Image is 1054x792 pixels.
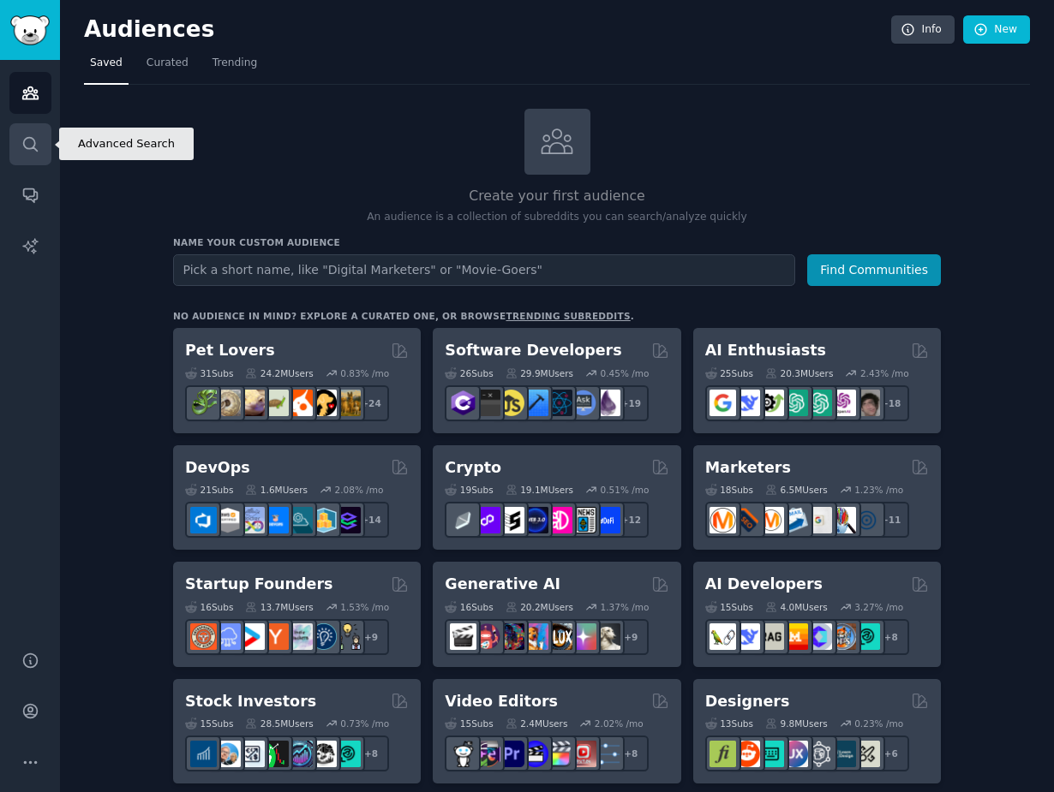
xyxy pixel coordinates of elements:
a: New [963,15,1030,45]
img: PlatformEngineers [334,507,361,533]
a: Trending [207,50,263,85]
img: Forex [238,741,265,767]
img: StocksAndTrading [286,741,313,767]
div: 16 Sub s [185,601,233,613]
img: MarketingResearch [829,507,856,533]
div: 2.02 % /mo [595,718,644,729]
img: reactnative [546,390,572,416]
div: 20.2M Users [506,601,573,613]
img: technicalanalysis [334,741,361,767]
img: bigseo [734,507,760,533]
img: azuredevops [190,507,217,533]
p: An audience is a collection of subreddits you can search/analyze quickly [173,210,941,225]
img: editors [474,741,500,767]
div: 15 Sub s [705,601,753,613]
div: 9.8M Users [765,718,828,729]
img: DreamBooth [594,623,620,650]
button: Find Communities [807,254,941,286]
h2: Startup Founders [185,574,332,595]
img: dogbreed [334,390,361,416]
div: 3.27 % /mo [854,601,903,613]
div: + 19 [613,385,649,421]
h2: Audiences [84,16,891,44]
img: LangChain [710,623,736,650]
img: starryai [570,623,596,650]
a: Curated [141,50,195,85]
img: ethstaker [498,507,524,533]
img: Youtubevideo [570,741,596,767]
div: 6.5M Users [765,484,828,496]
div: 19.1M Users [506,484,573,496]
h2: Crypto [445,457,501,479]
img: FluxAI [546,623,572,650]
div: 16 Sub s [445,601,493,613]
img: herpetology [190,390,217,416]
img: Docker_DevOps [238,507,265,533]
img: logodesign [734,741,760,767]
input: Pick a short name, like "Digital Marketers" or "Movie-Goers" [173,254,795,286]
h2: Software Developers [445,340,621,361]
img: GoogleGeminiAI [710,390,736,416]
img: Emailmarketing [782,507,808,533]
div: + 9 [353,619,389,655]
div: + 11 [873,502,909,538]
div: 1.37 % /mo [601,601,650,613]
h2: Stock Investors [185,691,316,712]
img: defi_ [594,507,620,533]
img: OpenAIDev [829,390,856,416]
img: AskMarketing [758,507,784,533]
div: 2.43 % /mo [860,367,909,379]
img: llmops [829,623,856,650]
div: 15 Sub s [185,718,233,729]
img: OpenSourceAI [805,623,832,650]
img: leopardgeckos [238,390,265,416]
img: web3 [522,507,548,533]
span: Curated [147,56,189,71]
img: Entrepreneurship [310,623,337,650]
h2: Designers [705,691,790,712]
img: UX_Design [853,741,880,767]
img: deepdream [498,623,524,650]
div: 0.23 % /mo [854,718,903,729]
img: ethfinance [450,507,476,533]
img: ycombinator [262,623,289,650]
img: defiblockchain [546,507,572,533]
img: aws_cdk [310,507,337,533]
div: 0.83 % /mo [340,367,389,379]
div: + 12 [613,502,649,538]
img: learnjavascript [498,390,524,416]
div: 28.5M Users [245,718,313,729]
img: typography [710,741,736,767]
img: DeepSeek [734,623,760,650]
img: aivideo [450,623,476,650]
div: 24.2M Users [245,367,313,379]
img: ArtificalIntelligence [853,390,880,416]
span: Trending [213,56,257,71]
div: 1.53 % /mo [340,601,389,613]
div: 29.9M Users [506,367,573,379]
img: MistralAI [782,623,808,650]
img: premiere [498,741,524,767]
img: SaaS [214,623,241,650]
div: 13 Sub s [705,718,753,729]
div: + 6 [873,735,909,771]
img: csharp [450,390,476,416]
div: 26 Sub s [445,367,493,379]
div: + 9 [613,619,649,655]
div: 1.23 % /mo [854,484,903,496]
img: Rag [758,623,784,650]
img: EntrepreneurRideAlong [190,623,217,650]
div: + 8 [613,735,649,771]
div: No audience in mind? Explore a curated one, or browse . [173,310,634,322]
div: 20.3M Users [765,367,833,379]
img: turtle [262,390,289,416]
div: 15 Sub s [445,718,493,729]
img: chatgpt_prompts_ [805,390,832,416]
img: OnlineMarketing [853,507,880,533]
div: 0.51 % /mo [601,484,650,496]
img: userexperience [805,741,832,767]
img: googleads [805,507,832,533]
img: Trading [262,741,289,767]
img: swingtrading [310,741,337,767]
div: + 8 [873,619,909,655]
